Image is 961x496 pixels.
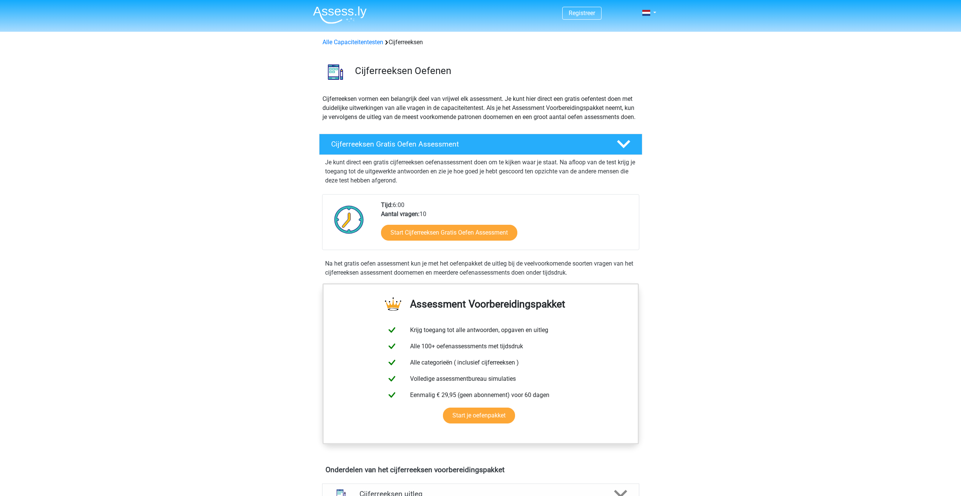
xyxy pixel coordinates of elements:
a: Start Cijferreeksen Gratis Oefen Assessment [381,225,517,241]
img: Assessly [313,6,367,24]
img: Klok [330,201,368,238]
h4: Cijferreeksen Gratis Oefen Assessment [331,140,605,148]
img: cijferreeksen [319,56,352,88]
a: Cijferreeksen Gratis Oefen Assessment [316,134,645,155]
div: Cijferreeksen [319,38,642,47]
div: Na het gratis oefen assessment kun je met het oefenpakket de uitleg bij de veelvoorkomende soorte... [322,259,639,277]
p: Je kunt direct een gratis cijferreeksen oefenassessment doen om te kijken waar je staat. Na afloo... [325,158,636,185]
h3: Cijferreeksen Oefenen [355,65,636,77]
p: Cijferreeksen vormen een belangrijk deel van vrijwel elk assessment. Je kunt hier direct een grat... [322,94,639,122]
a: Registreer [569,9,595,17]
b: Tijd: [381,201,393,209]
h4: Onderdelen van het cijferreeksen voorbereidingspakket [325,465,636,474]
b: Aantal vragen: [381,210,420,218]
a: Start je oefenpakket [443,408,515,423]
div: 6:00 10 [375,201,639,250]
a: Alle Capaciteitentesten [322,39,383,46]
